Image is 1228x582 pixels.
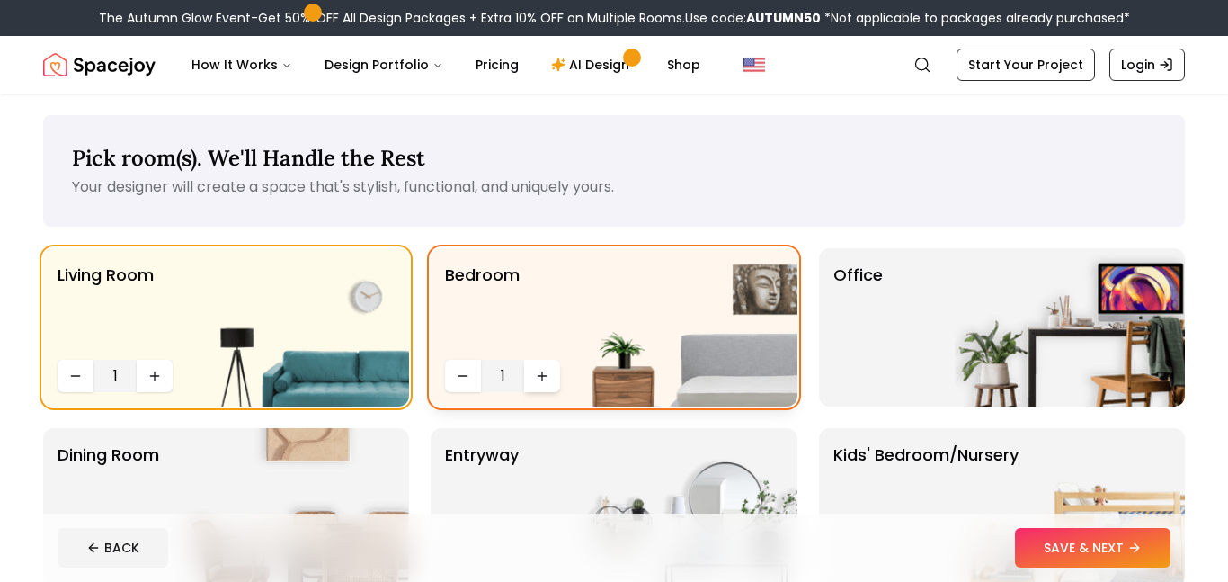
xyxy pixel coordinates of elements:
[746,9,821,27] b: AUTUMN50
[833,263,883,392] p: Office
[177,47,307,83] button: How It Works
[99,9,1130,27] div: The Autumn Glow Event-Get 50% OFF All Design Packages + Extra 10% OFF on Multiple Rooms.
[179,248,409,407] img: Living Room
[58,263,154,353] p: Living Room
[685,9,821,27] span: Use code:
[957,49,1095,81] a: Start Your Project
[461,47,533,83] a: Pricing
[743,54,765,76] img: United States
[72,176,1156,198] p: Your designer will create a space that's stylish, functional, and uniquely yours.
[177,47,715,83] nav: Main
[1015,528,1170,568] button: SAVE & NEXT
[101,365,129,387] span: 1
[445,263,520,353] p: Bedroom
[653,47,715,83] a: Shop
[43,47,156,83] a: Spacejoy
[58,528,168,568] button: BACK
[445,443,519,572] p: entryway
[58,360,93,392] button: Decrease quantity
[524,360,560,392] button: Increase quantity
[43,47,156,83] img: Spacejoy Logo
[445,360,481,392] button: Decrease quantity
[567,248,797,407] img: Bedroom
[1109,49,1185,81] a: Login
[43,36,1185,94] nav: Global
[821,9,1130,27] span: *Not applicable to packages already purchased*
[58,443,159,572] p: Dining Room
[72,144,425,172] span: Pick room(s). We'll Handle the Rest
[310,47,458,83] button: Design Portfolio
[955,248,1185,407] img: Office
[488,365,517,387] span: 1
[537,47,649,83] a: AI Design
[137,360,173,392] button: Increase quantity
[833,443,1019,572] p: Kids' Bedroom/Nursery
